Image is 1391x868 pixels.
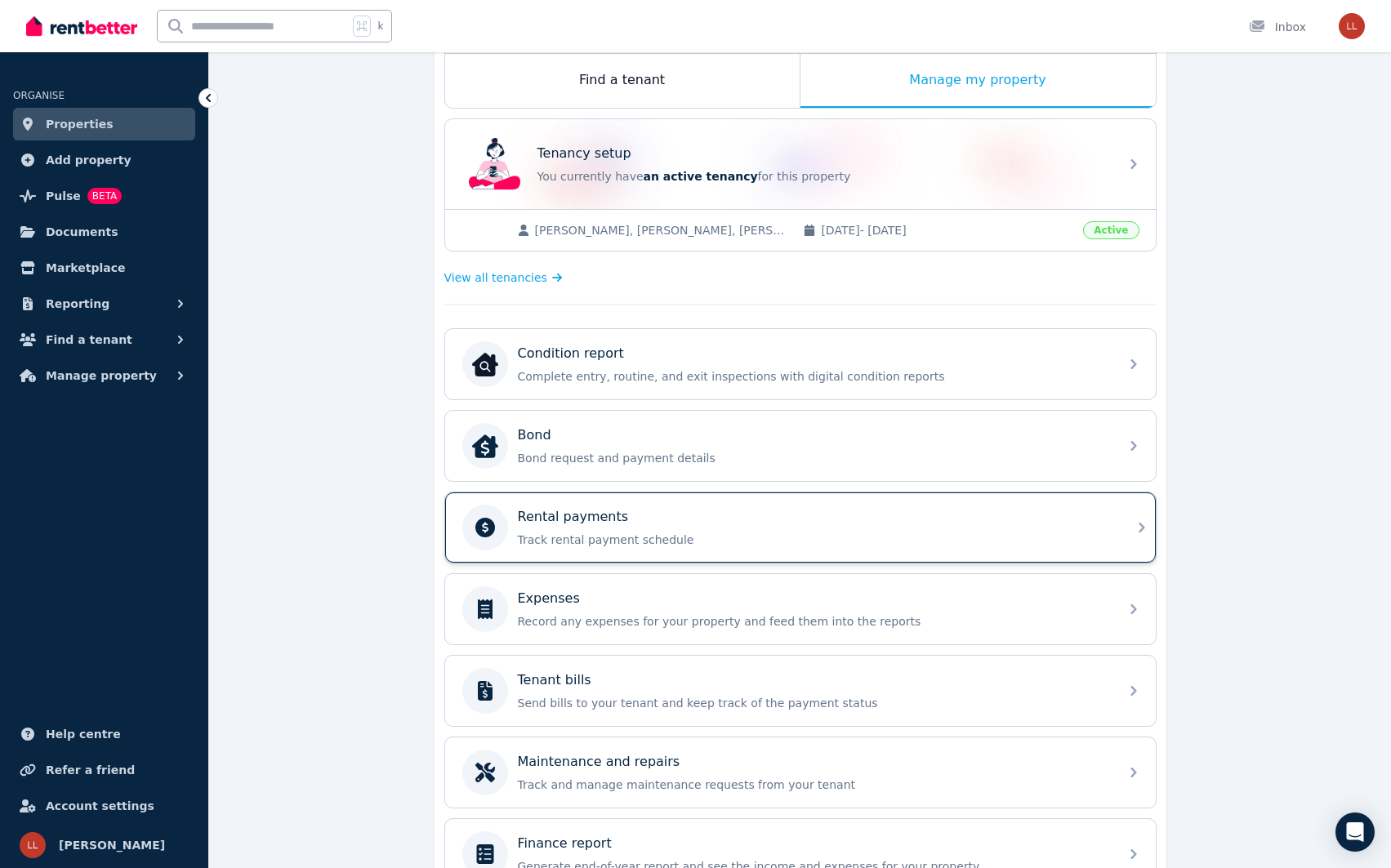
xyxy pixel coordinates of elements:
span: Marketplace [46,258,125,278]
img: LARISA LARINA [20,832,46,858]
a: View all tenancies [444,269,563,286]
p: You currently have for this property [537,168,1109,185]
a: Marketplace [13,251,195,284]
img: RentBetter [26,14,137,38]
p: Bond [518,425,551,445]
p: Tenant bills [518,670,591,690]
a: Maintenance and repairsTrack and manage maintenance requests from your tenant [445,737,1156,808]
p: Track rental payment schedule [518,532,1109,548]
button: Manage property [13,359,195,392]
span: BETA [87,188,122,204]
span: [PERSON_NAME], [PERSON_NAME], [PERSON_NAME], [PERSON_NAME] [535,222,787,238]
span: [DATE] - [DATE] [821,222,1073,238]
div: Inbox [1249,19,1306,35]
a: ExpensesRecord any expenses for your property and feed them into the reports [445,574,1156,644]
span: Active [1083,221,1139,239]
div: Manage my property [800,54,1156,108]
img: Bond [472,433,498,459]
p: Record any expenses for your property and feed them into the reports [518,613,1109,630]
a: Properties [13,108,195,140]
button: Reporting [13,287,195,320]
a: Help centre [13,718,195,750]
div: Find a tenant [445,54,800,108]
span: k [377,20,383,33]
a: Add property [13,144,195,176]
span: [PERSON_NAME] [59,835,165,855]
span: Reporting [46,294,109,314]
span: Find a tenant [46,330,132,349]
p: Tenancy setup [537,144,631,163]
p: Finance report [518,834,612,853]
span: Refer a friend [46,760,135,780]
span: View all tenancies [444,269,547,286]
p: Rental payments [518,507,629,527]
p: Send bills to your tenant and keep track of the payment status [518,695,1109,711]
a: Refer a friend [13,754,195,786]
p: Bond request and payment details [518,450,1109,466]
p: Complete entry, routine, and exit inspections with digital condition reports [518,368,1109,385]
span: Manage property [46,366,157,385]
button: Find a tenant [13,323,195,356]
span: Properties [46,114,114,134]
img: Condition report [472,351,498,377]
img: LARISA LARINA [1339,13,1365,39]
a: Tenant billsSend bills to your tenant and keep track of the payment status [445,656,1156,726]
span: Help centre [46,724,121,744]
span: ORGANISE [13,90,65,101]
span: Account settings [46,796,154,816]
span: an active tenancy [644,170,758,183]
a: PulseBETA [13,180,195,212]
img: Tenancy setup [469,138,521,190]
a: BondBondBond request and payment details [445,411,1156,481]
p: Maintenance and repairs [518,752,680,772]
a: Condition reportCondition reportComplete entry, routine, and exit inspections with digital condit... [445,329,1156,399]
p: Condition report [518,344,624,363]
div: Open Intercom Messenger [1335,812,1375,852]
a: Rental paymentsTrack rental payment schedule [445,492,1156,563]
span: Pulse [46,186,81,206]
p: Track and manage maintenance requests from your tenant [518,777,1109,793]
a: Tenancy setupTenancy setupYou currently havean active tenancyfor this property [445,119,1156,209]
a: Documents [13,216,195,248]
p: Expenses [518,589,580,608]
span: Documents [46,222,118,242]
a: Account settings [13,790,195,822]
span: Add property [46,150,132,170]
